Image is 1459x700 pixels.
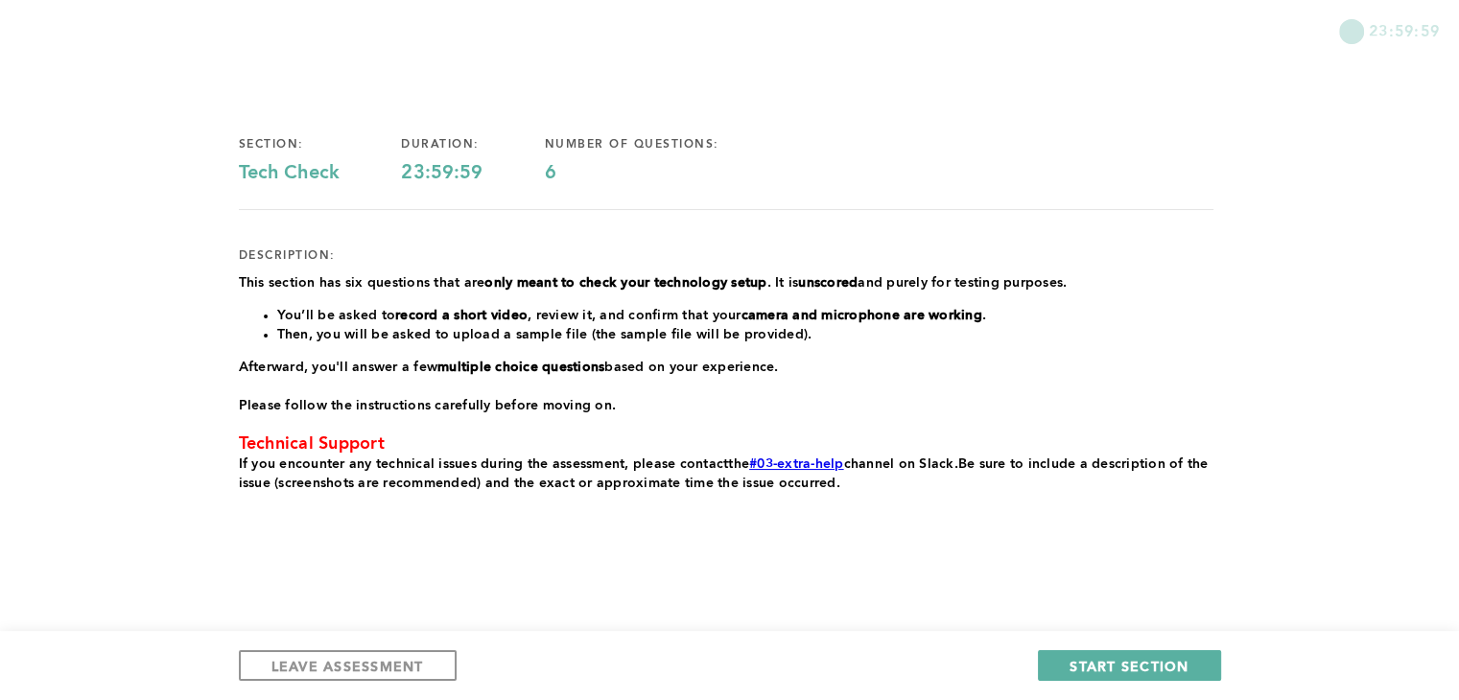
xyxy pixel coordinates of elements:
p: This section has six questions that are . It is and purely for testing purposes. [239,273,1213,292]
strong: unscored [798,276,858,290]
a: #03-extra-help [749,457,844,471]
strong: record a short video [395,309,528,322]
div: duration: [401,137,545,152]
div: description: [239,248,336,264]
span: START SECTION [1070,657,1188,675]
strong: multiple choice questions [437,361,604,374]
strong: only meant to check your technology setup [484,276,766,290]
span: . [954,457,958,471]
span: 23:59:59 [1369,19,1440,41]
p: the channel on Slack Be sure to include a description of the issue (screenshots are recommended) ... [239,455,1213,493]
button: START SECTION [1038,650,1220,681]
li: You’ll be asked to , review it, and confirm that your . [277,306,1213,325]
p: Please follow the instructions carefully before moving on. [239,396,1213,415]
button: LEAVE ASSESSMENT [239,650,457,681]
span: LEAVE ASSESSMENT [271,657,424,675]
span: If you encounter any technical issues during the assessment, please contact [239,457,729,471]
div: 23:59:59 [401,162,545,185]
strong: camera and microphone are working [741,309,982,322]
div: section: [239,137,402,152]
p: Afterward, you'll answer a few based on your experience. [239,358,1213,377]
div: Tech Check [239,162,402,185]
div: number of questions: [545,137,781,152]
li: Then, you will be asked to upload a sample file (the sample file will be provided). [277,325,1213,344]
div: 6 [545,162,781,185]
span: Technical Support [239,435,385,453]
